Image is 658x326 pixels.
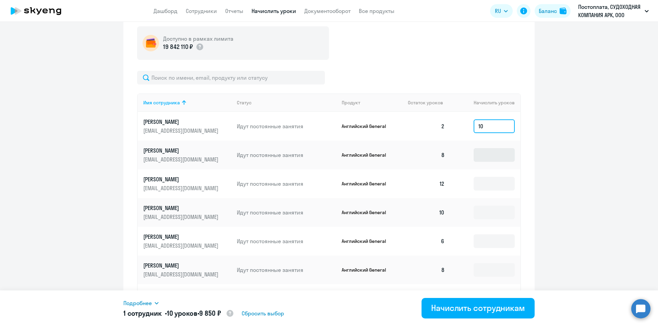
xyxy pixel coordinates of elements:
[143,233,231,249] a: [PERSON_NAME][EMAIL_ADDRESS][DOMAIN_NAME]
[578,3,642,19] p: Постоплата, СУДОХОДНАЯ КОМПАНИЯ АРК, ООО
[143,262,231,278] a: [PERSON_NAME][EMAIL_ADDRESS][DOMAIN_NAME]
[143,204,231,221] a: [PERSON_NAME][EMAIL_ADDRESS][DOMAIN_NAME]
[402,198,450,227] td: 10
[237,100,252,106] div: Статус
[342,267,393,273] p: Английский General
[450,93,520,112] th: Начислить уроков
[490,4,513,18] button: RU
[143,175,231,192] a: [PERSON_NAME][EMAIL_ADDRESS][DOMAIN_NAME]
[575,3,652,19] button: Постоплата, СУДОХОДНАЯ КОМПАНИЯ АРК, ООО
[186,8,217,14] a: Сотрудники
[402,284,450,313] td: 12
[143,184,220,192] p: [EMAIL_ADDRESS][DOMAIN_NAME]
[342,238,393,244] p: Английский General
[143,262,220,269] p: [PERSON_NAME]
[342,123,393,129] p: Английский General
[143,118,231,134] a: [PERSON_NAME][EMAIL_ADDRESS][DOMAIN_NAME]
[359,8,394,14] a: Все продукты
[431,302,525,313] div: Начислить сотрудникам
[123,309,234,319] h5: 1 сотрудник • •
[143,147,231,163] a: [PERSON_NAME][EMAIL_ADDRESS][DOMAIN_NAME]
[143,100,231,106] div: Имя сотрудника
[408,100,443,106] span: Остаток уроков
[242,309,284,317] span: Сбросить выбор
[143,35,159,51] img: wallet-circle.png
[342,209,393,216] p: Английский General
[143,175,220,183] p: [PERSON_NAME]
[237,180,336,187] p: Идут постоянные занятия
[535,4,571,18] button: Балансbalance
[123,299,152,307] span: Подробнее
[237,100,336,106] div: Статус
[199,309,221,317] span: 9 850 ₽
[252,8,296,14] a: Начислить уроки
[237,266,336,274] p: Идут постоянные занятия
[495,7,501,15] span: RU
[402,227,450,256] td: 6
[137,71,325,84] input: Поиск по имени, email, продукту или статусу
[143,204,220,212] p: [PERSON_NAME]
[402,256,450,284] td: 8
[143,127,220,134] p: [EMAIL_ADDRESS][DOMAIN_NAME]
[237,237,336,245] p: Идут постоянные занятия
[342,152,393,158] p: Английский General
[237,209,336,216] p: Идут постоянные занятия
[342,100,403,106] div: Продукт
[143,118,220,126] p: [PERSON_NAME]
[408,100,450,106] div: Остаток уроков
[163,42,193,51] p: 19 842 110 ₽
[163,35,233,42] h5: Доступно в рамках лимита
[143,233,220,240] p: [PERSON_NAME]
[304,8,351,14] a: Документооборот
[342,181,393,187] p: Английский General
[237,122,336,130] p: Идут постоянные занятия
[143,242,220,249] p: [EMAIL_ADDRESS][DOMAIN_NAME]
[237,151,336,159] p: Идут постоянные занятия
[143,271,220,278] p: [EMAIL_ADDRESS][DOMAIN_NAME]
[154,8,178,14] a: Дашборд
[167,309,197,317] span: 10 уроков
[560,8,566,14] img: balance
[539,7,557,15] div: Баланс
[143,156,220,163] p: [EMAIL_ADDRESS][DOMAIN_NAME]
[402,141,450,169] td: 8
[225,8,243,14] a: Отчеты
[402,169,450,198] td: 12
[143,213,220,221] p: [EMAIL_ADDRESS][DOMAIN_NAME]
[143,147,220,154] p: [PERSON_NAME]
[422,298,535,318] button: Начислить сотрудникам
[143,100,180,106] div: Имя сотрудника
[402,112,450,141] td: 2
[342,100,360,106] div: Продукт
